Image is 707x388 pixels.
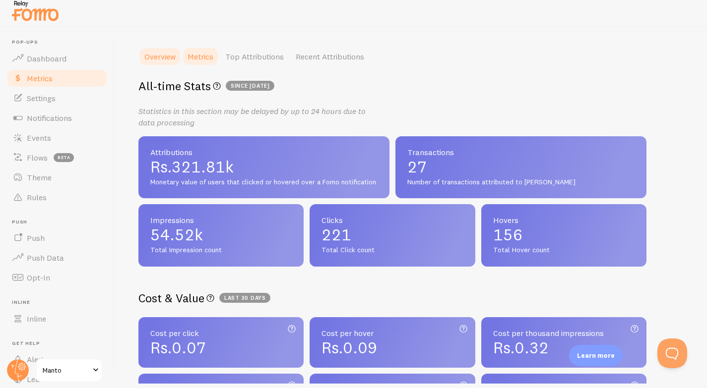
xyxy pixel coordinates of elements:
[6,248,108,268] a: Push Data
[27,233,45,243] span: Push
[321,329,463,337] span: Cost per hover
[12,299,108,306] span: Inline
[493,216,635,224] span: Hovers
[577,351,615,360] p: Learn more
[6,88,108,108] a: Settings
[6,148,108,167] a: Flows beta
[12,340,108,347] span: Get Help
[138,78,646,94] h2: All-time Stats
[27,73,53,83] span: Metrics
[27,273,50,282] span: Opt-In
[27,54,66,63] span: Dashboard
[138,47,182,66] a: Overview
[150,216,292,224] span: Impressions
[27,314,46,324] span: Inline
[321,338,377,357] span: Rs.0.09
[493,338,549,357] span: Rs.0.32
[219,293,270,303] span: Last 30 days
[150,338,206,357] span: Rs.0.07
[493,329,635,337] span: Cost per thousand impressions
[407,159,635,175] span: 27
[6,49,108,68] a: Dashboard
[27,192,47,202] span: Rules
[219,47,290,66] a: Top Attributions
[27,93,56,103] span: Settings
[27,354,48,364] span: Alerts
[321,216,463,224] span: Clicks
[182,47,219,66] a: Metrics
[6,268,108,287] a: Opt-In
[226,81,274,91] span: since [DATE]
[150,227,292,243] span: 54.52k
[43,364,90,376] span: Manto
[493,246,635,255] span: Total Hover count
[54,153,74,162] span: beta
[407,148,635,156] span: Transactions
[6,108,108,128] a: Notifications
[290,47,370,66] a: Recent Attributions
[6,167,108,187] a: Theme
[27,172,52,182] span: Theme
[138,106,366,127] i: Statistics in this section may be delayed by up to 24 hours due to data processing
[138,290,646,306] h2: Cost & Value
[657,338,687,368] iframe: Help Scout Beacon - Open
[6,128,108,148] a: Events
[12,219,108,225] span: Push
[27,253,64,263] span: Push Data
[321,227,463,243] span: 221
[150,178,378,187] span: Monetary value of users that clicked or hovered over a Fomo notification
[6,228,108,248] a: Push
[27,153,48,163] span: Flows
[150,329,292,337] span: Cost per click
[493,227,635,243] span: 156
[27,113,72,123] span: Notifications
[6,349,108,369] a: Alerts
[6,68,108,88] a: Metrics
[150,159,378,175] span: Rs.321.81k
[321,246,463,255] span: Total Click count
[407,178,635,187] span: Number of transactions attributed to [PERSON_NAME]
[569,345,623,366] div: Learn more
[6,309,108,329] a: Inline
[6,187,108,207] a: Rules
[27,133,51,143] span: Events
[12,39,108,46] span: Pop-ups
[36,358,103,382] a: Manto
[150,148,378,156] span: Attributions
[150,246,292,255] span: Total Impression count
